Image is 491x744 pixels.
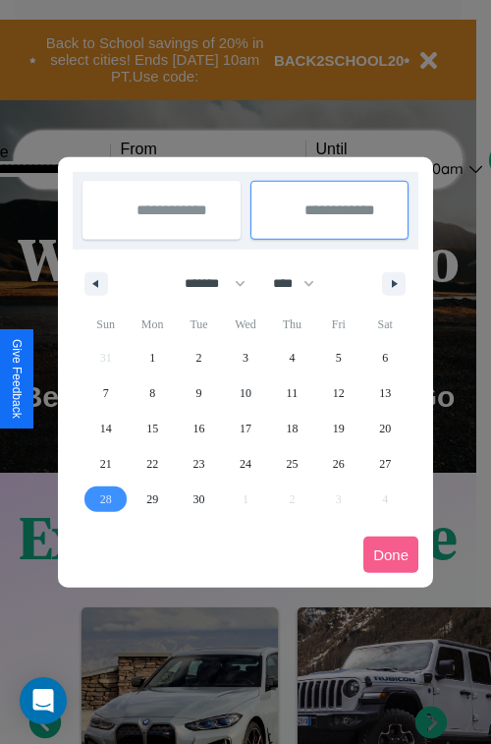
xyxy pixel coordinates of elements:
button: 19 [315,411,361,446]
span: Thu [269,309,315,340]
span: 26 [333,446,345,482]
button: 24 [222,446,268,482]
button: 22 [129,446,175,482]
button: 7 [82,375,129,411]
button: 23 [176,446,222,482]
button: 6 [362,340,409,375]
span: 30 [193,482,205,517]
span: Sat [362,309,409,340]
button: 8 [129,375,175,411]
button: 2 [176,340,222,375]
span: 21 [100,446,112,482]
button: 27 [362,446,409,482]
button: 30 [176,482,222,517]
button: 4 [269,340,315,375]
button: 21 [82,446,129,482]
span: 22 [146,446,158,482]
button: 12 [315,375,361,411]
button: 18 [269,411,315,446]
button: 5 [315,340,361,375]
span: 25 [286,446,298,482]
span: 2 [196,340,202,375]
button: 3 [222,340,268,375]
button: 29 [129,482,175,517]
button: 1 [129,340,175,375]
button: 26 [315,446,361,482]
button: 14 [82,411,129,446]
span: 16 [193,411,205,446]
span: 29 [146,482,158,517]
span: 17 [240,411,251,446]
button: 28 [82,482,129,517]
span: 23 [193,446,205,482]
span: Sun [82,309,129,340]
button: 17 [222,411,268,446]
span: Wed [222,309,268,340]
button: 13 [362,375,409,411]
button: 25 [269,446,315,482]
div: Open Intercom Messenger [20,677,67,724]
button: 16 [176,411,222,446]
span: 27 [379,446,391,482]
button: 10 [222,375,268,411]
span: 15 [146,411,158,446]
span: 20 [379,411,391,446]
div: Give Feedback [10,339,24,419]
button: 9 [176,375,222,411]
span: 6 [382,340,388,375]
span: 28 [100,482,112,517]
span: 1 [149,340,155,375]
span: 24 [240,446,251,482]
span: 14 [100,411,112,446]
span: 18 [286,411,298,446]
span: 13 [379,375,391,411]
span: 8 [149,375,155,411]
span: 5 [336,340,342,375]
span: 10 [240,375,251,411]
span: 7 [103,375,109,411]
span: 12 [333,375,345,411]
button: 20 [362,411,409,446]
span: 3 [243,340,248,375]
span: 11 [287,375,299,411]
span: 9 [196,375,202,411]
button: 15 [129,411,175,446]
span: Tue [176,309,222,340]
button: 11 [269,375,315,411]
span: 4 [289,340,295,375]
span: Fri [315,309,361,340]
span: Mon [129,309,175,340]
button: Done [363,537,418,573]
span: 19 [333,411,345,446]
